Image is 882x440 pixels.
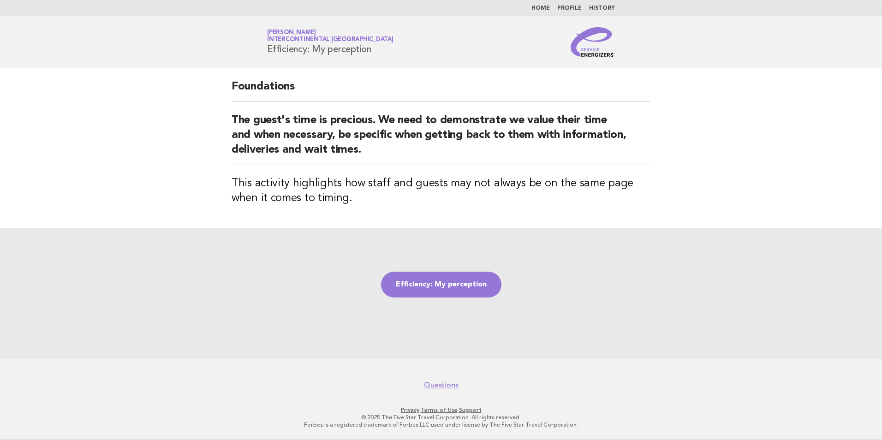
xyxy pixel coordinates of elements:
h2: Foundations [232,79,650,102]
a: Support [459,407,482,413]
a: History [589,6,615,11]
h2: The guest's time is precious. We need to demonstrate we value their time and when necessary, be s... [232,113,650,165]
a: Privacy [401,407,419,413]
p: © 2025 The Five Star Travel Corporation. All rights reserved. [159,414,723,421]
p: · · [159,406,723,414]
a: Profile [557,6,582,11]
a: Terms of Use [421,407,458,413]
p: Forbes is a registered trademark of Forbes LLC used under license by The Five Star Travel Corpora... [159,421,723,428]
img: Service Energizers [571,27,615,57]
h1: Efficiency: My perception [267,30,393,54]
a: Home [531,6,550,11]
span: InterContinental [GEOGRAPHIC_DATA] [267,37,393,43]
h3: This activity highlights how staff and guests may not always be on the same page when it comes to... [232,176,650,206]
a: Efficiency: My perception [381,272,501,297]
a: Questions [424,381,459,390]
a: [PERSON_NAME]InterContinental [GEOGRAPHIC_DATA] [267,30,393,42]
